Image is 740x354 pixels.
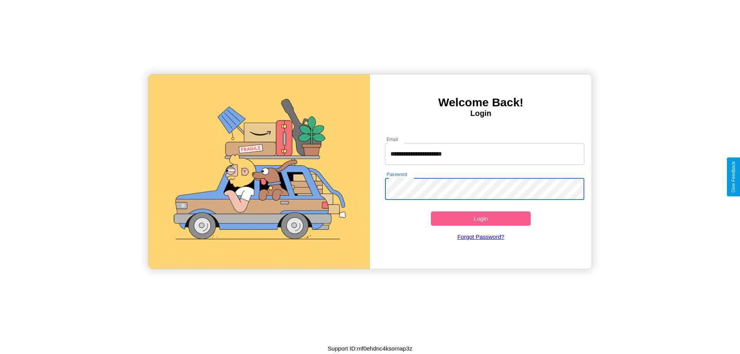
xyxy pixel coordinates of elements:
label: Password [387,171,407,178]
button: Login [431,211,531,226]
h3: Welcome Back! [370,96,592,109]
img: gif [148,74,370,269]
div: Give Feedback [731,161,736,193]
a: Forgot Password? [381,226,581,248]
h4: Login [370,109,592,118]
label: Email [387,136,399,143]
p: Support ID: mf0ehdnc4ksornap3z [328,343,412,354]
